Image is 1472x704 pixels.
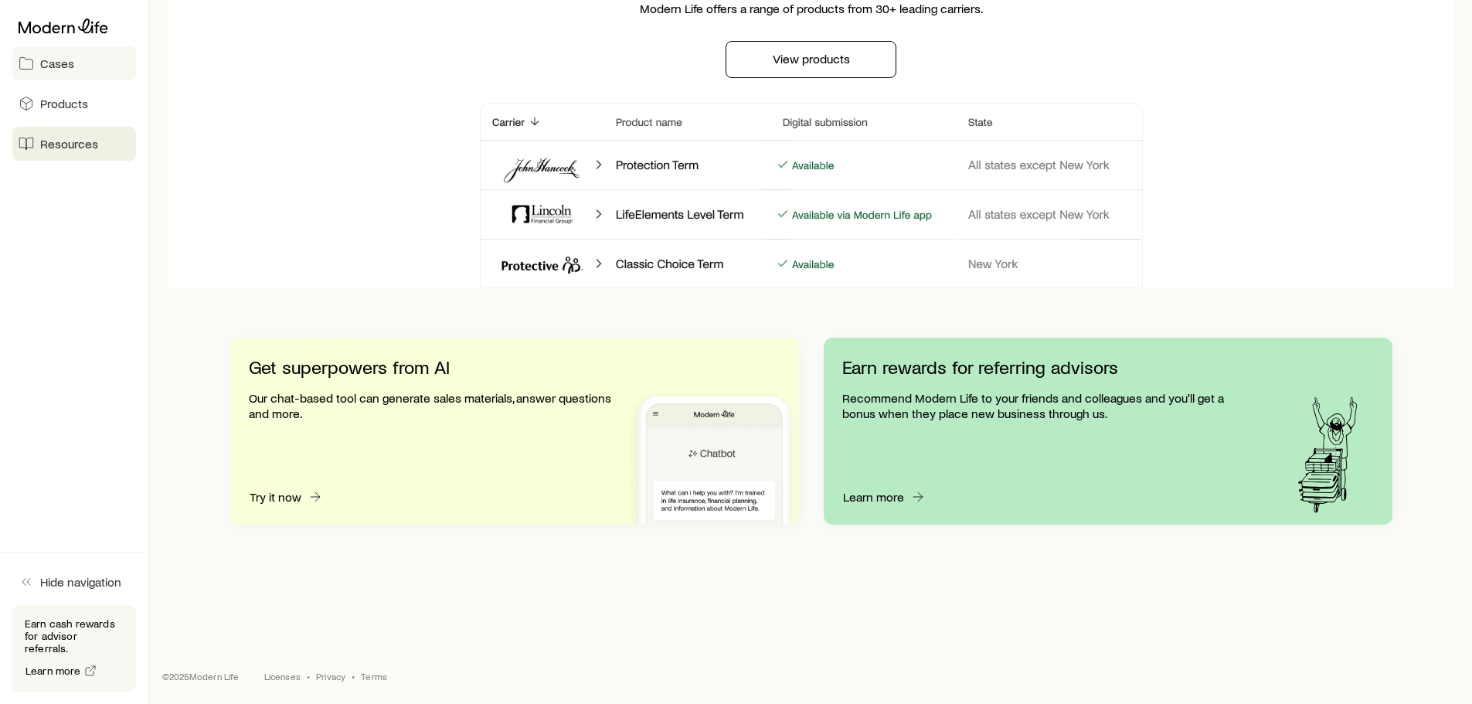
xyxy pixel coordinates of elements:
[726,41,896,78] a: View products
[249,488,324,506] button: Try it now
[12,127,136,161] a: Resources
[25,617,124,655] p: Earn cash rewards for advisor referrals.
[842,488,926,506] button: Learn more
[40,96,88,111] span: Products
[25,665,81,676] span: Learn more
[12,46,136,80] a: Cases
[630,384,798,525] img: Get superpowers from AI
[842,356,1250,378] p: Earn rewards for referring advisors
[12,565,136,599] button: Hide navigation
[307,670,310,682] span: •
[40,56,74,71] span: Cases
[352,670,355,682] span: •
[249,356,612,378] p: Get superpowers from AI
[162,670,240,682] p: © 2025 Modern Life
[361,670,387,682] a: Terms
[454,103,1169,288] img: Table listing avaliable insurance products and carriers.
[640,1,983,16] p: Modern Life offers a range of products from 30+ leading carriers.
[12,87,136,121] a: Products
[12,605,136,692] div: Earn cash rewards for advisor referrals.Learn more
[40,574,121,590] span: Hide navigation
[842,390,1250,421] p: Recommend Modern Life to your friends and colleagues and you'll get a bonus when they place new b...
[249,390,612,421] p: Our chat-based tool can generate sales materials, answer questions and more.
[316,670,345,682] a: Privacy
[40,136,98,151] span: Resources
[264,670,301,682] a: Licenses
